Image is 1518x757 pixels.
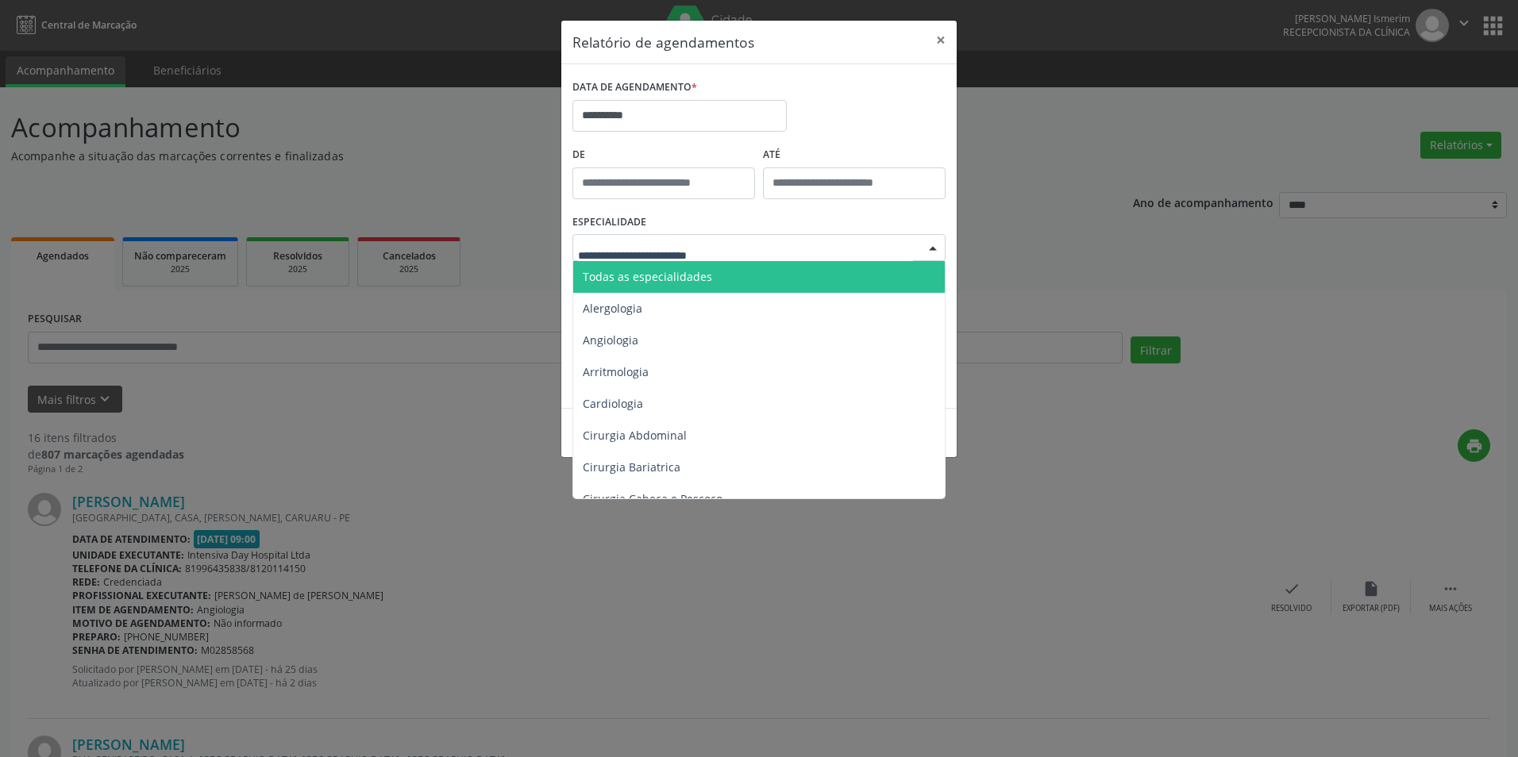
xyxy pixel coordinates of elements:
[583,301,642,316] span: Alergologia
[583,364,649,379] span: Arritmologia
[583,459,680,475] span: Cirurgia Bariatrica
[572,75,697,100] label: DATA DE AGENDAMENTO
[583,332,638,348] span: Angiologia
[583,269,712,284] span: Todas as especialidades
[583,396,643,411] span: Cardiologia
[572,32,754,52] h5: Relatório de agendamentos
[925,21,957,60] button: Close
[763,143,946,167] label: ATÉ
[583,428,687,443] span: Cirurgia Abdominal
[583,491,722,506] span: Cirurgia Cabeça e Pescoço
[572,143,755,167] label: De
[572,210,646,235] label: ESPECIALIDADE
